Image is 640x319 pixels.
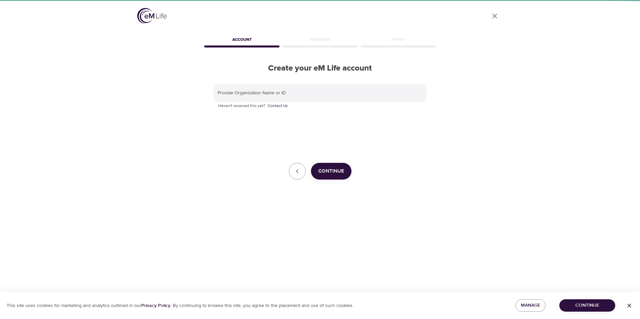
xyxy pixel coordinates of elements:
[521,301,540,310] span: Manage
[218,103,422,109] p: Haven't received this yet?
[137,8,167,24] img: logo
[515,299,546,312] button: Manage
[311,163,351,180] button: Continue
[565,301,610,310] span: Continue
[203,64,437,73] h2: Create your eM Life account
[141,303,170,309] a: Privacy Policy
[318,167,344,176] span: Continue
[268,103,288,109] a: Contact Us
[559,299,615,312] button: Continue
[487,8,503,24] a: close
